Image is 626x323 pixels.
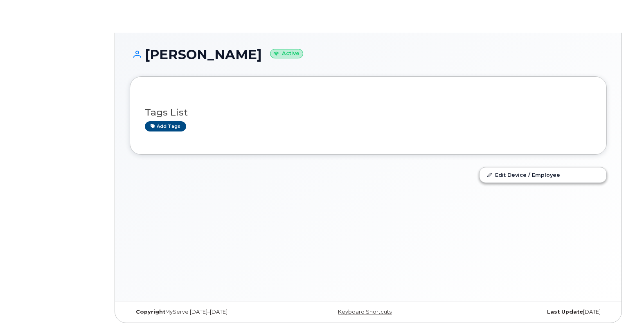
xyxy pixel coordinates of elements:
[145,107,592,118] h3: Tags List
[480,167,606,182] a: Edit Device / Employee
[130,309,289,315] div: MyServe [DATE]–[DATE]
[338,309,392,315] a: Keyboard Shortcuts
[130,47,607,62] h1: [PERSON_NAME]
[136,309,165,315] strong: Copyright
[145,121,186,131] a: Add tags
[448,309,607,315] div: [DATE]
[270,49,303,58] small: Active
[547,309,583,315] strong: Last Update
